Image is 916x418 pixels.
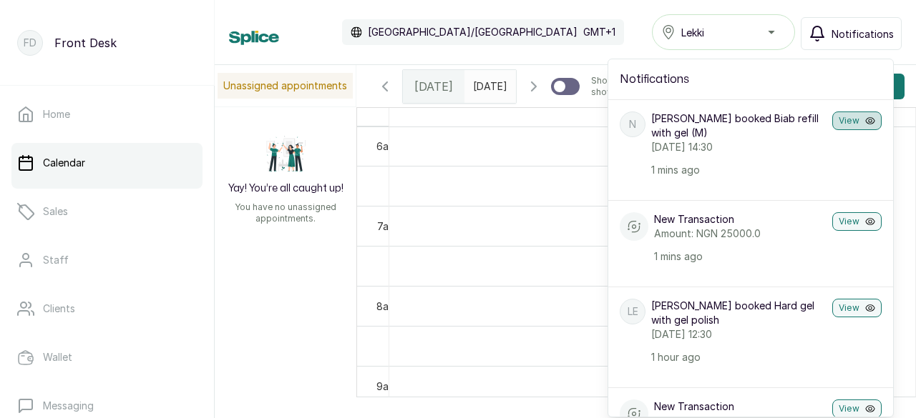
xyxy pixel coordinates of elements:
[374,299,399,314] div: 8am
[832,111,882,130] button: View
[374,379,399,394] div: 9am
[43,107,70,121] p: Home
[11,289,203,329] a: Clients
[654,399,827,414] p: New Transaction
[651,350,827,364] p: 1 hour ago
[228,181,343,196] h2: Yay! You’re all caught up!
[11,337,203,377] a: Wallet
[651,299,827,327] p: [PERSON_NAME] booked Hard gel with gel polish
[654,249,827,264] p: 1 mins ago
[11,240,203,280] a: Staff
[832,212,882,231] button: View
[651,163,827,177] p: 1 mins ago
[832,299,882,317] button: View
[620,71,882,88] h2: Notifications
[374,219,399,234] div: 7am
[591,75,676,98] p: Show no-show/cancelled
[832,399,882,418] button: View
[801,17,902,50] button: Notifications
[43,156,85,170] p: Calendar
[43,350,72,364] p: Wallet
[681,25,704,40] span: Lekki
[43,399,94,413] p: Messaging
[43,204,68,219] p: Sales
[43,302,75,316] p: Clients
[628,304,638,319] p: LE
[374,139,399,154] div: 6am
[223,201,348,224] p: You have no unassigned appointments.
[583,25,615,39] p: GMT+1
[403,70,464,103] div: [DATE]
[11,94,203,134] a: Home
[654,227,827,241] p: Amount: NGN 25000.0
[629,117,636,131] p: N
[11,191,203,232] a: Sales
[218,73,353,99] p: Unassigned appointments
[368,25,578,39] p: [GEOGRAPHIC_DATA]/[GEOGRAPHIC_DATA]
[651,140,827,154] p: [DATE] 14:30
[651,111,827,140] p: [PERSON_NAME] booked Biab refill with gel (M)
[832,26,894,41] span: Notifications
[11,143,203,183] a: Calendar
[54,34,117,51] p: Front Desk
[43,253,69,267] p: Staff
[652,14,795,50] button: Lekki
[651,327,827,342] p: [DATE] 12:30
[24,36,36,50] p: FD
[414,78,453,95] span: [DATE]
[654,212,827,227] p: New Transaction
